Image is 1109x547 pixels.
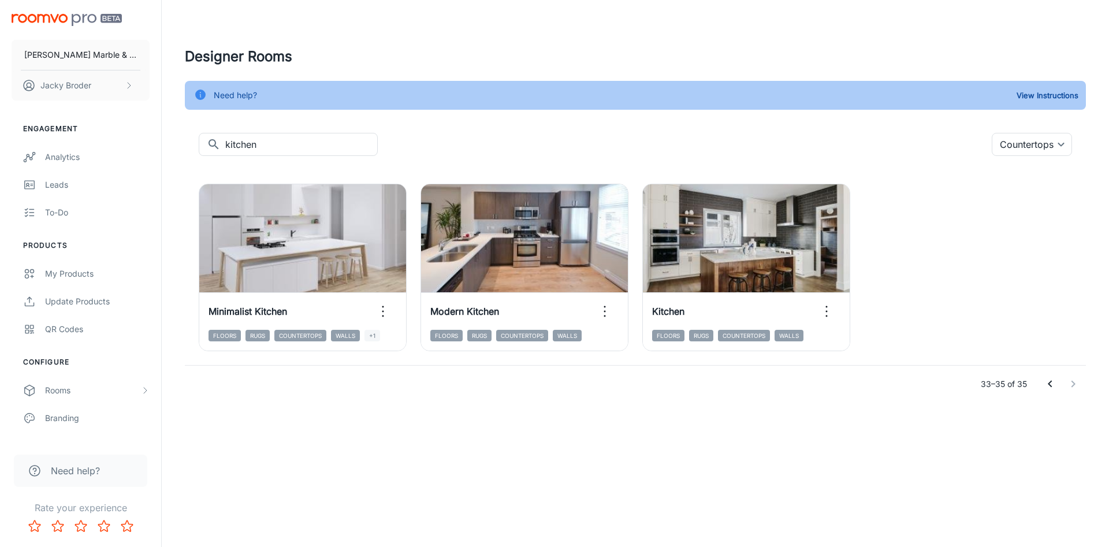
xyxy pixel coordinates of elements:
[718,330,770,341] span: Countertops
[652,304,684,318] h6: Kitchen
[12,14,122,26] img: Roomvo PRO Beta
[12,70,150,101] button: Jacky Broder
[45,323,150,336] div: QR Codes
[1014,87,1081,104] button: View Instructions
[45,267,150,280] div: My Products
[12,40,150,70] button: [PERSON_NAME] Marble & Stone
[652,330,684,341] span: Floors
[209,304,287,318] h6: Minimalist Kitchen
[274,330,326,341] span: Countertops
[185,46,1086,67] h4: Designer Rooms
[775,330,803,341] span: Walls
[364,330,380,341] span: +1
[467,330,492,341] span: Rugs
[45,206,150,219] div: To-do
[430,330,463,341] span: Floors
[45,151,150,163] div: Analytics
[331,330,360,341] span: Walls
[496,330,548,341] span: Countertops
[689,330,713,341] span: Rugs
[45,412,150,425] div: Branding
[40,79,91,92] p: Jacky Broder
[981,378,1027,390] p: 33–35 of 35
[24,49,137,61] p: [PERSON_NAME] Marble & Stone
[225,133,378,156] input: Search...
[245,330,270,341] span: Rugs
[1039,373,1062,396] button: Go to previous page
[209,330,241,341] span: Floors
[45,295,150,308] div: Update Products
[992,133,1072,156] div: Countertops
[553,330,582,341] span: Walls
[430,304,499,318] h6: Modern Kitchen
[45,178,150,191] div: Leads
[45,384,140,397] div: Rooms
[214,84,257,106] div: Need help?
[45,440,150,452] div: Texts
